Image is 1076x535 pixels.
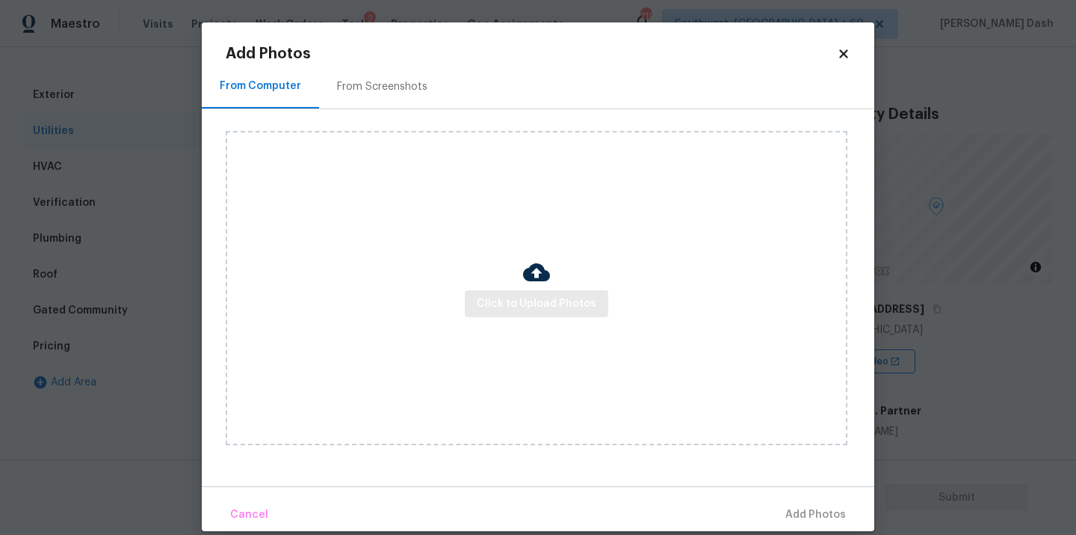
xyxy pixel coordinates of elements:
[230,506,268,525] span: Cancel
[477,295,596,314] span: Click to Upload Photos
[465,290,608,318] button: Click to Upload Photos
[337,79,427,94] div: From Screenshots
[523,259,550,286] img: Cloud Upload Icon
[224,499,274,531] button: Cancel
[220,79,301,94] div: From Computer
[226,46,837,61] h2: Add Photos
